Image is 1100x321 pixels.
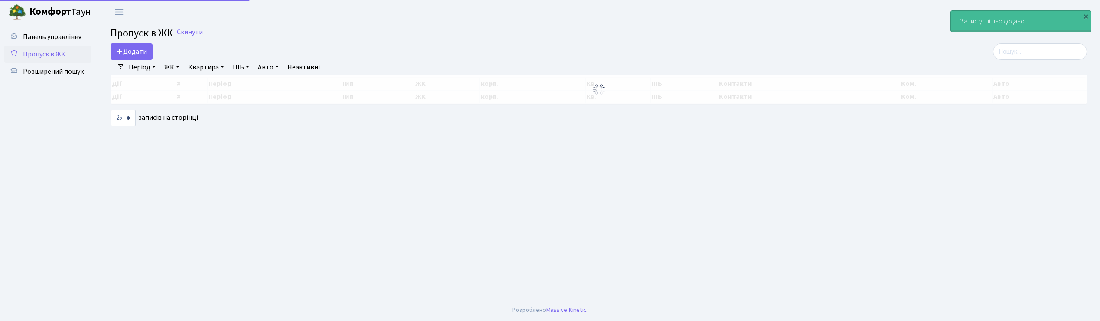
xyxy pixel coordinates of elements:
a: Пропуск в ЖК [4,46,91,63]
label: записів на сторінці [111,110,198,126]
a: Період [125,60,159,75]
a: Панель управління [4,28,91,46]
span: Таун [29,5,91,20]
a: Massive Kinetic [546,305,586,314]
a: Додати [111,43,153,60]
a: ЖК [161,60,183,75]
div: Розроблено . [512,305,588,315]
a: Авто [254,60,282,75]
span: Додати [116,47,147,56]
a: Розширений пошук [4,63,91,80]
span: Пропуск в ЖК [23,49,65,59]
button: Переключити навігацію [108,5,130,19]
a: Скинути [177,28,203,36]
span: Панель управління [23,32,81,42]
a: КПП4 [1073,7,1090,17]
a: Квартира [185,60,228,75]
a: Неактивні [284,60,323,75]
div: Запис успішно додано. [951,11,1091,32]
b: Комфорт [29,5,71,19]
a: ПІБ [229,60,253,75]
input: Пошук... [993,43,1087,60]
img: logo.png [9,3,26,21]
span: Пропуск в ЖК [111,26,173,41]
img: Обробка... [592,82,606,96]
select: записів на сторінці [111,110,136,126]
div: × [1081,12,1090,20]
span: Розширений пошук [23,67,84,76]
